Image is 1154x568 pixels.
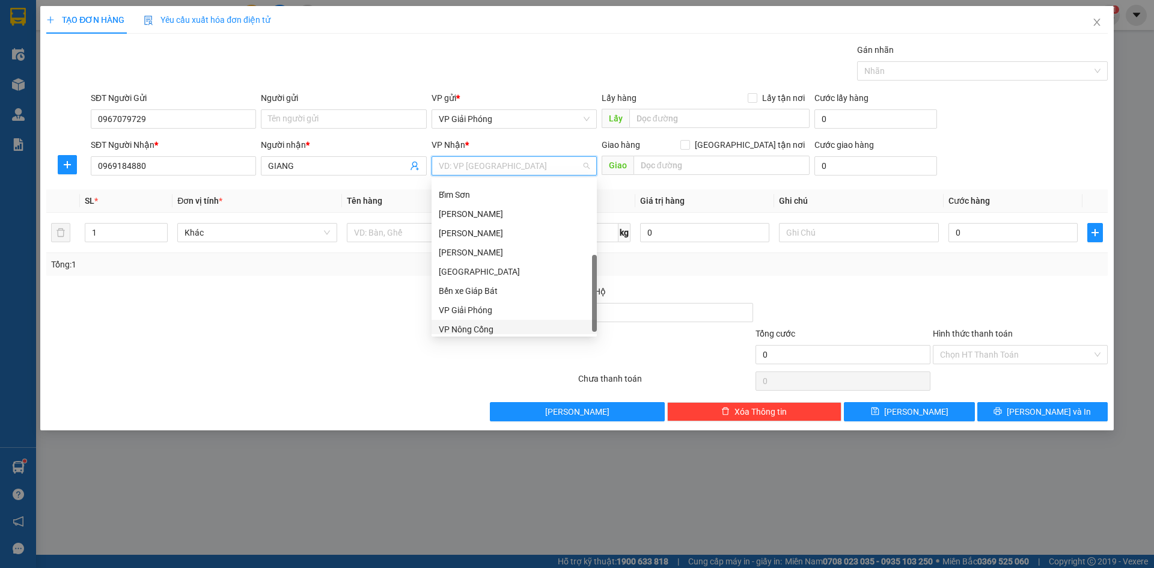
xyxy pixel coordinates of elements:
[814,156,937,176] input: Cước giao hàng
[439,110,590,128] span: VP Giải Phóng
[640,196,685,206] span: Giá trị hàng
[51,258,445,271] div: Tổng: 1
[177,196,222,206] span: Đơn vị tính
[439,188,590,201] div: Bỉm Sơn
[948,196,990,206] span: Cước hàng
[439,284,590,298] div: Bến xe Giáp Bát
[432,262,597,281] div: Bắc Ninh
[1088,228,1102,237] span: plus
[633,156,810,175] input: Dọc đường
[51,66,117,92] strong: PHIẾU BIÊN NHẬN
[577,372,754,393] div: Chưa thanh toán
[42,38,126,64] span: SĐT XE 0867 585 938
[58,160,76,169] span: plus
[814,93,869,103] label: Cước lấy hàng
[640,223,769,242] input: 0
[432,301,597,320] div: VP Giải Phóng
[545,405,609,418] span: [PERSON_NAME]
[432,281,597,301] div: Bến xe Giáp Bát
[667,402,842,421] button: deleteXóa Thông tin
[439,207,590,221] div: [PERSON_NAME]
[7,35,35,77] img: logo
[844,402,974,421] button: save[PERSON_NAME]
[602,140,640,150] span: Giao hàng
[51,223,70,242] button: delete
[439,304,590,317] div: VP Giải Phóng
[994,407,1002,417] span: printer
[439,323,590,336] div: VP Nông Cống
[347,196,382,206] span: Tên hàng
[756,329,795,338] span: Tổng cước
[261,138,426,151] div: Người nhận
[602,93,637,103] span: Lấy hàng
[690,138,810,151] span: [GEOGRAPHIC_DATA] tận nơi
[602,156,633,175] span: Giao
[185,224,330,242] span: Khác
[85,196,94,206] span: SL
[757,91,810,105] span: Lấy tận nơi
[490,402,665,421] button: [PERSON_NAME]
[439,265,590,278] div: [GEOGRAPHIC_DATA]
[35,10,132,35] strong: CHUYỂN PHÁT NHANH ĐÔNG LÝ
[432,91,597,105] div: VP gửi
[977,402,1108,421] button: printer[PERSON_NAME] và In
[1087,223,1103,242] button: plus
[432,320,597,339] div: VP Nông Cống
[432,140,465,150] span: VP Nhận
[144,15,270,25] span: Yêu cầu xuất hóa đơn điện tử
[58,155,77,174] button: plus
[721,407,730,417] span: delete
[347,223,507,242] input: VD: Bàn, Ghế
[432,224,597,243] div: Thái Nguyên
[629,109,810,128] input: Dọc đường
[144,16,153,25] img: icon
[91,91,256,105] div: SĐT Người Gửi
[814,140,874,150] label: Cước giao hàng
[432,243,597,262] div: Như Thanh
[432,185,597,204] div: Bỉm Sơn
[439,246,590,259] div: [PERSON_NAME]
[1007,405,1091,418] span: [PERSON_NAME] và In
[439,227,590,240] div: [PERSON_NAME]
[774,189,944,213] th: Ghi chú
[618,223,630,242] span: kg
[871,407,879,417] span: save
[410,161,420,171] span: user-add
[133,49,205,61] span: GP1408250266
[602,109,629,128] span: Lấy
[91,138,256,151] div: SĐT Người Nhận
[261,91,426,105] div: Người gửi
[578,287,606,296] span: Thu Hộ
[432,204,597,224] div: Hà Trung
[1080,6,1114,40] button: Close
[46,15,124,25] span: TẠO ĐƠN HÀNG
[779,223,939,242] input: Ghi Chú
[46,16,55,24] span: plus
[884,405,948,418] span: [PERSON_NAME]
[1092,17,1102,27] span: close
[857,45,894,55] label: Gán nhãn
[814,109,937,129] input: Cước lấy hàng
[734,405,787,418] span: Xóa Thông tin
[933,329,1013,338] label: Hình thức thanh toán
